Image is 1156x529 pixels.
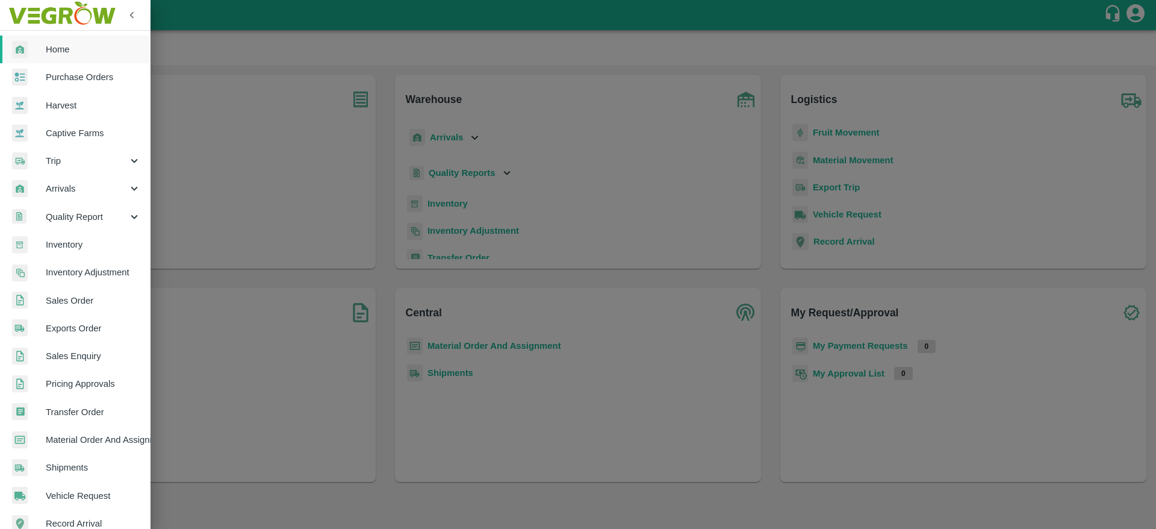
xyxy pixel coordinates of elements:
[12,152,28,170] img: delivery
[12,375,28,393] img: sales
[46,461,141,474] span: Shipments
[12,209,26,224] img: qualityReport
[46,294,141,307] span: Sales Order
[46,43,141,56] span: Home
[46,210,128,224] span: Quality Report
[46,322,141,335] span: Exports Order
[12,264,28,281] img: inventory
[12,348,28,365] img: sales
[12,180,28,198] img: whArrival
[12,69,28,86] img: reciept
[46,99,141,112] span: Harvest
[12,431,28,449] img: centralMaterial
[46,182,128,195] span: Arrivals
[46,349,141,363] span: Sales Enquiry
[12,41,28,58] img: whArrival
[46,238,141,251] span: Inventory
[12,124,28,142] img: harvest
[46,266,141,279] span: Inventory Adjustment
[46,377,141,390] span: Pricing Approvals
[12,292,28,309] img: sales
[12,487,28,504] img: vehicle
[46,489,141,502] span: Vehicle Request
[46,433,141,446] span: Material Order And Assignment
[12,319,28,337] img: shipments
[12,96,28,114] img: harvest
[46,405,141,419] span: Transfer Order
[12,459,28,477] img: shipments
[46,127,141,140] span: Captive Farms
[46,70,141,84] span: Purchase Orders
[12,403,28,421] img: whTransfer
[12,236,28,254] img: whInventory
[46,154,128,167] span: Trip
